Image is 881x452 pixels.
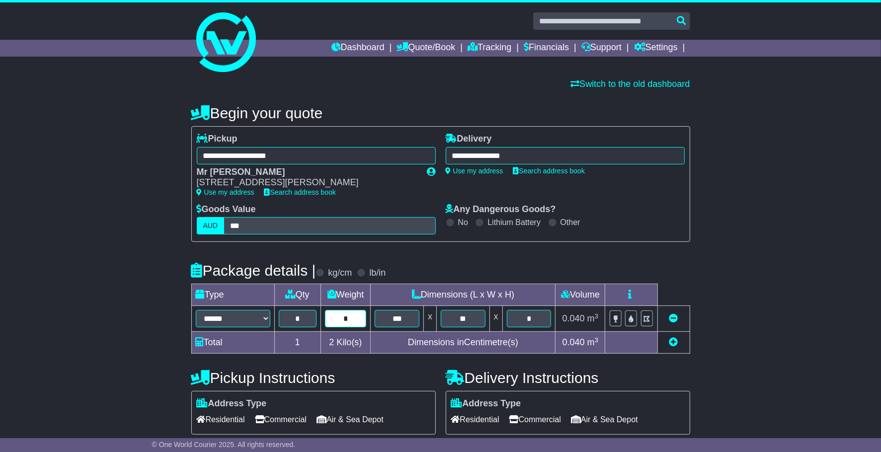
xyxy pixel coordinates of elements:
td: 1 [274,332,320,354]
label: Other [561,218,580,227]
span: Commercial [509,412,561,427]
h4: Package details | [191,262,316,279]
sup: 3 [595,336,599,344]
span: 0.040 [562,337,585,347]
td: Total [191,332,274,354]
a: Add new item [669,337,678,347]
td: Weight [320,284,371,306]
h4: Delivery Instructions [446,370,690,386]
label: Delivery [446,134,492,145]
span: m [587,337,599,347]
a: Dashboard [331,40,385,57]
span: Air & Sea Depot [317,412,384,427]
td: Volume [556,284,605,306]
td: Qty [274,284,320,306]
label: Any Dangerous Goods? [446,204,556,215]
span: Commercial [255,412,307,427]
a: Settings [634,40,678,57]
a: Use my address [197,188,254,196]
label: Address Type [451,398,521,409]
a: Financials [524,40,569,57]
span: Residential [451,412,499,427]
div: [STREET_ADDRESS][PERSON_NAME] [197,177,417,188]
span: m [587,313,599,323]
span: Air & Sea Depot [571,412,638,427]
span: 0.040 [562,313,585,323]
label: lb/in [369,268,386,279]
td: x [489,306,502,332]
td: Dimensions in Centimetre(s) [371,332,556,354]
a: Support [581,40,622,57]
td: x [424,306,437,332]
label: kg/cm [328,268,352,279]
label: Goods Value [197,204,256,215]
a: Quote/Book [397,40,455,57]
span: © One World Courier 2025. All rights reserved. [152,441,296,449]
span: 2 [329,337,334,347]
a: Tracking [468,40,511,57]
label: No [458,218,468,227]
span: Residential [197,412,245,427]
td: Kilo(s) [320,332,371,354]
h4: Begin your quote [191,105,690,121]
a: Use my address [446,167,503,175]
h4: Pickup Instructions [191,370,436,386]
a: Search address book [513,167,585,175]
label: Pickup [197,134,238,145]
div: Mr [PERSON_NAME] [197,167,417,178]
label: AUD [197,217,225,234]
sup: 3 [595,312,599,320]
a: Switch to the old dashboard [570,79,690,89]
label: Address Type [197,398,267,409]
td: Type [191,284,274,306]
label: Lithium Battery [487,218,541,227]
a: Remove this item [669,313,678,323]
td: Dimensions (L x W x H) [371,284,556,306]
a: Search address book [264,188,336,196]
